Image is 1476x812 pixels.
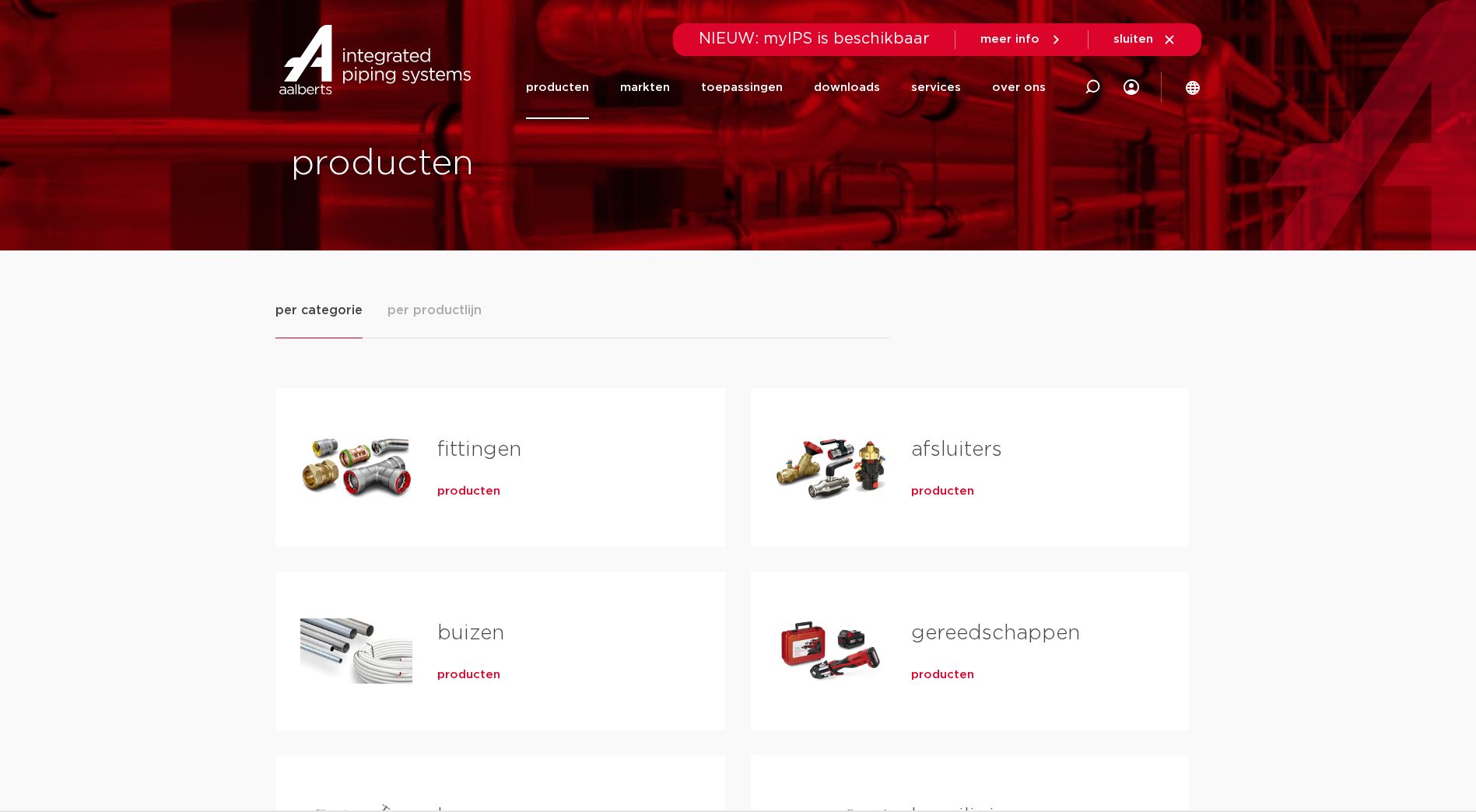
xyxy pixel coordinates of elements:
a: producten [437,484,500,499]
span: meer info [980,33,1040,45]
span: per productlijn [387,301,482,320]
h1: producten [291,139,731,189]
a: fittingen [437,439,521,460]
span: per categorie [275,301,363,320]
a: toepassingen [701,56,783,119]
a: over ons [992,56,1046,119]
a: producten [526,56,589,119]
a: downloads [814,56,880,119]
span: sluiten [1113,33,1153,45]
a: services [911,56,961,119]
a: afsluiters [911,439,1002,460]
a: producten [911,667,974,683]
a: buizen [437,623,504,643]
a: meer info [980,33,1063,47]
a: producten [437,667,500,683]
nav: Menu [526,56,1046,119]
a: producten [911,484,974,499]
span: NIEUW: myIPS is beschikbaar [699,31,930,47]
a: gereedschappen [911,623,1080,643]
a: markten [620,56,670,119]
a: sluiten [1113,33,1176,47]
